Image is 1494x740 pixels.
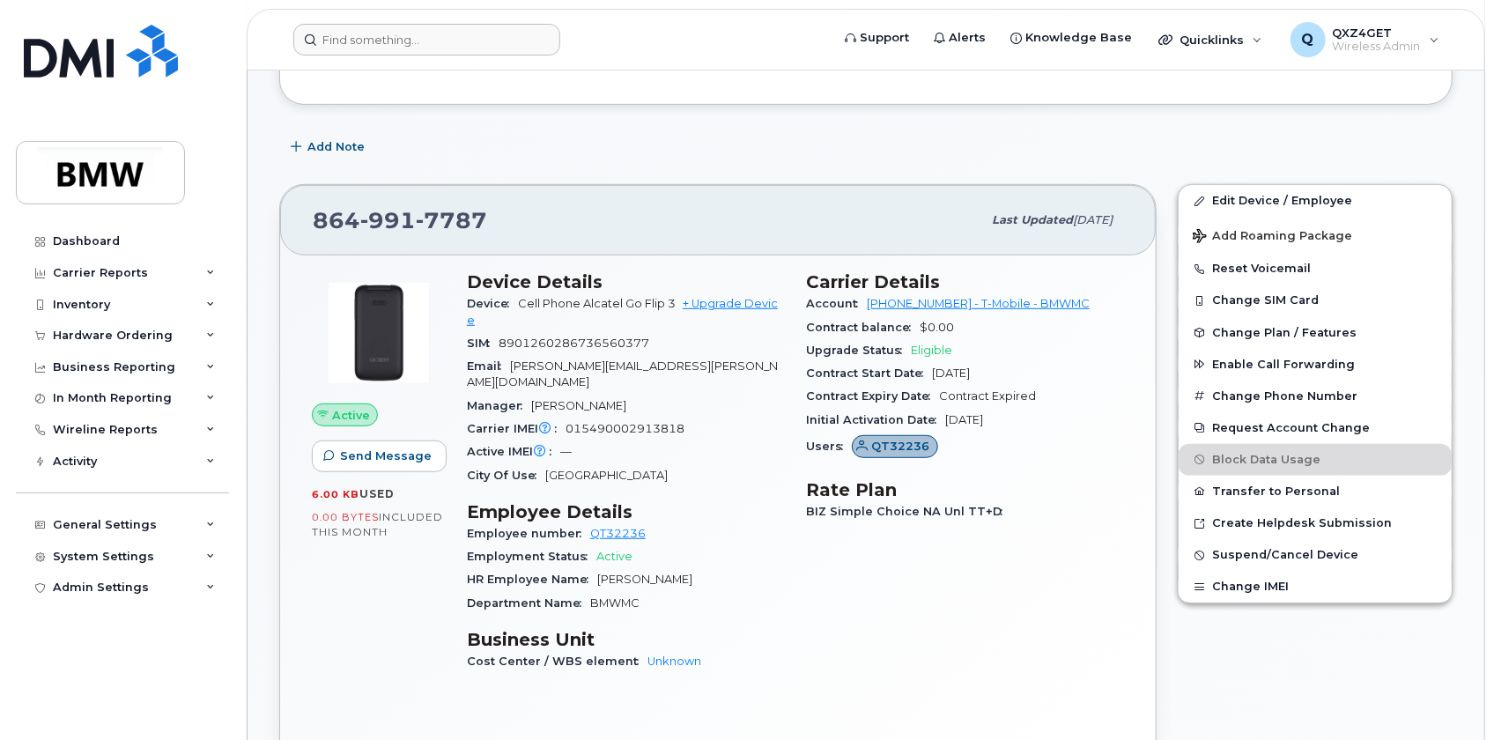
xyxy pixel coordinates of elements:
button: Add Note [279,131,380,163]
button: Add Roaming Package [1179,217,1452,253]
span: 991 [360,207,416,233]
img: image20231002-3703462-1xik7qx.jpeg [326,280,432,386]
a: Alerts [921,20,998,55]
span: Employee number [467,527,590,540]
span: Add Roaming Package [1193,229,1352,246]
span: Cell Phone Alcatel Go Flip 3 [518,297,676,310]
a: QT32236 [590,527,646,540]
span: [GEOGRAPHIC_DATA] [545,469,668,482]
span: Active [596,550,632,563]
h3: Employee Details [467,501,785,522]
button: Transfer to Personal [1179,476,1452,507]
button: Suspend/Cancel Device [1179,539,1452,571]
span: City Of Use [467,469,545,482]
span: — [560,445,572,458]
span: Quicklinks [1180,33,1244,47]
span: Account [806,297,867,310]
span: Suspend/Cancel Device [1212,549,1358,562]
span: Manager [467,399,531,412]
span: Support [860,29,909,47]
span: Cost Center / WBS element [467,655,647,668]
span: Active [332,407,370,424]
input: Find something... [293,24,560,55]
span: Employment Status [467,550,596,563]
a: Unknown [647,655,701,668]
h3: Carrier Details [806,271,1124,292]
button: Change SIM Card [1179,285,1452,316]
span: 015490002913818 [566,422,684,435]
span: [PERSON_NAME] [531,399,626,412]
span: used [359,487,395,500]
span: HR Employee Name [467,573,597,586]
span: BIZ Simple Choice NA Unl TT+D [806,505,1011,518]
span: 864 [313,207,487,233]
button: Enable Call Forwarding [1179,349,1452,381]
a: [PHONE_NUMBER] - T-Mobile - BMWMC [867,297,1090,310]
span: Upgrade Status [806,344,911,357]
span: SIM [467,337,499,350]
div: QXZ4GET [1278,22,1452,57]
span: [DATE] [1073,213,1113,226]
span: Contract Expiry Date [806,389,939,403]
span: Active IMEI [467,445,560,458]
span: Eligible [911,344,952,357]
button: Request Account Change [1179,412,1452,444]
span: $0.00 [920,321,954,334]
span: Knowledge Base [1025,29,1132,47]
span: Last updated [992,213,1073,226]
span: [PERSON_NAME][EMAIL_ADDRESS][PERSON_NAME][DOMAIN_NAME] [467,359,778,388]
span: Q [1302,29,1314,50]
h3: Business Unit [467,629,785,650]
span: Add Note [307,138,365,155]
span: [DATE] [945,413,983,426]
h3: Rate Plan [806,479,1124,500]
span: Email [467,359,510,373]
span: Department Name [467,596,590,610]
span: 7787 [416,207,487,233]
span: Users [806,440,852,453]
a: Support [832,20,921,55]
span: Contract Start Date [806,366,932,380]
span: Initial Activation Date [806,413,945,426]
span: Contract Expired [939,389,1036,403]
button: Send Message [312,440,447,472]
span: [PERSON_NAME] [597,573,692,586]
span: 6.00 KB [312,488,359,500]
a: QT32236 [852,440,938,453]
button: Change Plan / Features [1179,317,1452,349]
button: Change IMEI [1179,571,1452,603]
span: Send Message [340,448,432,464]
span: Carrier IMEI [467,422,566,435]
span: BMWMC [590,596,640,610]
button: Change Phone Number [1179,381,1452,412]
a: Edit Device / Employee [1179,185,1452,217]
div: Quicklinks [1146,22,1275,57]
span: Device [467,297,518,310]
button: Block Data Usage [1179,444,1452,476]
span: Alerts [949,29,986,47]
iframe: Messenger Launcher [1417,663,1481,727]
span: Enable Call Forwarding [1212,358,1355,371]
span: QT32236 [872,438,930,455]
span: QXZ4GET [1333,26,1421,40]
button: Reset Voicemail [1179,253,1452,285]
span: 0.00 Bytes [312,511,379,523]
a: Knowledge Base [998,20,1144,55]
span: Change Plan / Features [1212,326,1357,339]
a: Create Helpdesk Submission [1179,507,1452,539]
span: 8901260286736560377 [499,337,649,350]
h3: Device Details [467,271,785,292]
span: [DATE] [932,366,970,380]
span: Contract balance [806,321,920,334]
a: + Upgrade Device [467,297,778,326]
span: Wireless Admin [1333,40,1421,54]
